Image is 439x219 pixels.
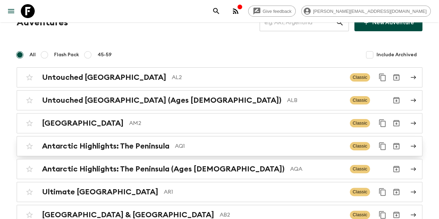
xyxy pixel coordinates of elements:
[375,185,389,199] button: Duplicate for 45-59
[259,9,295,14] span: Give feedback
[350,142,370,150] span: Classic
[375,70,389,84] button: Duplicate for 45-59
[17,16,68,30] h1: Adventures
[389,93,403,107] button: Archive
[4,4,18,18] button: menu
[290,165,344,173] p: AQA
[389,185,403,199] button: Archive
[54,51,79,58] span: Flash Pack
[17,67,422,87] a: Untouched [GEOGRAPHIC_DATA]AL2ClassicDuplicate for 45-59Archive
[17,159,422,179] a: Antarctic Highlights: The Peninsula (Ages [DEMOGRAPHIC_DATA])AQAClassicArchive
[29,51,36,58] span: All
[350,119,370,127] span: Classic
[164,188,344,196] p: AR1
[350,211,370,219] span: Classic
[301,6,431,17] div: [PERSON_NAME][EMAIL_ADDRESS][DOMAIN_NAME]
[129,119,344,127] p: AM2
[375,139,389,153] button: Duplicate for 45-59
[377,51,417,58] span: Include Archived
[98,51,112,58] span: 45-59
[260,13,336,32] input: e.g. AR1, Argentina
[42,142,169,151] h2: Antarctic Highlights: The Peninsula
[287,96,344,104] p: ALB
[350,96,370,104] span: Classic
[209,4,223,18] button: search adventures
[354,14,422,31] a: New Adventure
[17,90,422,110] a: Untouched [GEOGRAPHIC_DATA] (Ages [DEMOGRAPHIC_DATA])ALBClassicArchive
[42,96,281,105] h2: Untouched [GEOGRAPHIC_DATA] (Ages [DEMOGRAPHIC_DATA])
[42,187,158,196] h2: Ultimate [GEOGRAPHIC_DATA]
[220,211,344,219] p: AB2
[17,182,422,202] a: Ultimate [GEOGRAPHIC_DATA]AR1ClassicDuplicate for 45-59Archive
[17,136,422,156] a: Antarctic Highlights: The PeninsulaAQ1ClassicDuplicate for 45-59Archive
[350,188,370,196] span: Classic
[42,165,285,174] h2: Antarctic Highlights: The Peninsula (Ages [DEMOGRAPHIC_DATA])
[389,70,403,84] button: Archive
[350,165,370,173] span: Classic
[248,6,296,17] a: Give feedback
[389,162,403,176] button: Archive
[175,142,344,150] p: AQ1
[350,73,370,82] span: Classic
[42,73,166,82] h2: Untouched [GEOGRAPHIC_DATA]
[42,119,124,128] h2: [GEOGRAPHIC_DATA]
[389,139,403,153] button: Archive
[17,113,422,133] a: [GEOGRAPHIC_DATA]AM2ClassicDuplicate for 45-59Archive
[309,9,430,14] span: [PERSON_NAME][EMAIL_ADDRESS][DOMAIN_NAME]
[389,116,403,130] button: Archive
[172,73,344,82] p: AL2
[375,116,389,130] button: Duplicate for 45-59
